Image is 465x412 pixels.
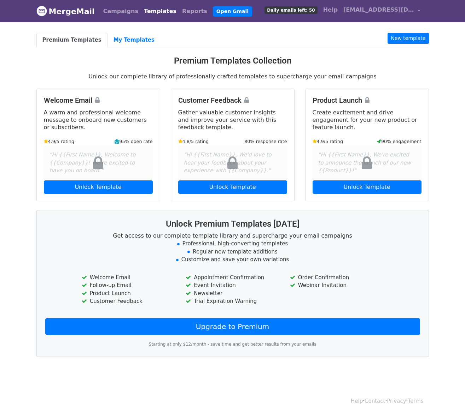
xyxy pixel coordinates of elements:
a: MergeMail [36,4,95,19]
small: 4.8/5 rating [178,138,209,145]
h4: Customer Feedback [178,96,287,105]
h3: Unlock Premium Templates [DATE] [45,219,420,229]
a: Terms [408,398,423,404]
li: Welcome Email [82,274,175,282]
p: Create excitement and drive engagement for your new product or feature launch. [313,109,422,131]
div: "Hi {{First Name}}, We'd love to hear your feedback about your experience with {{Company}}." [178,145,287,180]
a: Help [351,398,363,404]
li: Customer Feedback [82,297,175,305]
p: A warm and professional welcome message to onboard new customers or subscribers. [44,109,153,131]
div: "Hi {{First Name}}, We're excited to announce the launch of our new {{Product}}!" [313,145,422,180]
h3: Premium Templates Collection [36,56,429,66]
li: Professional, high-converting templates [45,240,420,248]
small: 4.9/5 rating [44,138,75,145]
p: Get access to our complete template library and supercharge your email campaigns [45,232,420,239]
li: Follow-up Email [82,281,175,289]
a: Templates [141,4,179,18]
p: Starting at only $12/month - save time and get better results from your emails [45,341,420,348]
li: Webinar Invitation [290,281,383,289]
a: My Templates [107,33,161,47]
small: 4.9/5 rating [313,138,343,145]
li: Product Launch [82,289,175,298]
a: Privacy [387,398,406,404]
h4: Product Launch [313,96,422,105]
small: 90% engagement [377,138,422,145]
p: Unlock our complete library of professionally crafted templates to supercharge your email campaigns [36,73,429,80]
li: Event Invitation [186,281,279,289]
li: Appointment Confirmation [186,274,279,282]
li: Order Confirmation [290,274,383,282]
li: Customize and save your own variations [45,256,420,264]
a: Upgrade to Premium [45,318,420,335]
img: MergeMail logo [36,6,47,16]
a: Open Gmail [213,6,252,17]
h4: Welcome Email [44,96,153,105]
li: Newsletter [186,289,279,298]
a: [EMAIL_ADDRESS][DOMAIN_NAME] [341,3,423,19]
a: Unlock Template [44,180,153,194]
a: Contact [365,398,385,404]
small: 80% response rate [244,138,287,145]
a: Reports [179,4,210,18]
div: "Hi {{First Name}}, Welcome to {{Company}}! We're excited to have you on board." [44,145,153,180]
a: Daily emails left: 50 [262,3,320,17]
a: Unlock Template [178,180,287,194]
small: 95% open rate [115,138,152,145]
a: New template [388,33,429,44]
a: Campaigns [100,4,141,18]
a: Help [320,3,341,17]
a: Unlock Template [313,180,422,194]
p: Gather valuable customer insights and improve your service with this feedback template. [178,109,287,131]
li: Regular new template additions [45,248,420,256]
a: Premium Templates [36,33,107,47]
li: Trial Expiration Warning [186,297,279,305]
span: Daily emails left: 50 [265,6,317,14]
span: [EMAIL_ADDRESS][DOMAIN_NAME] [343,6,414,14]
